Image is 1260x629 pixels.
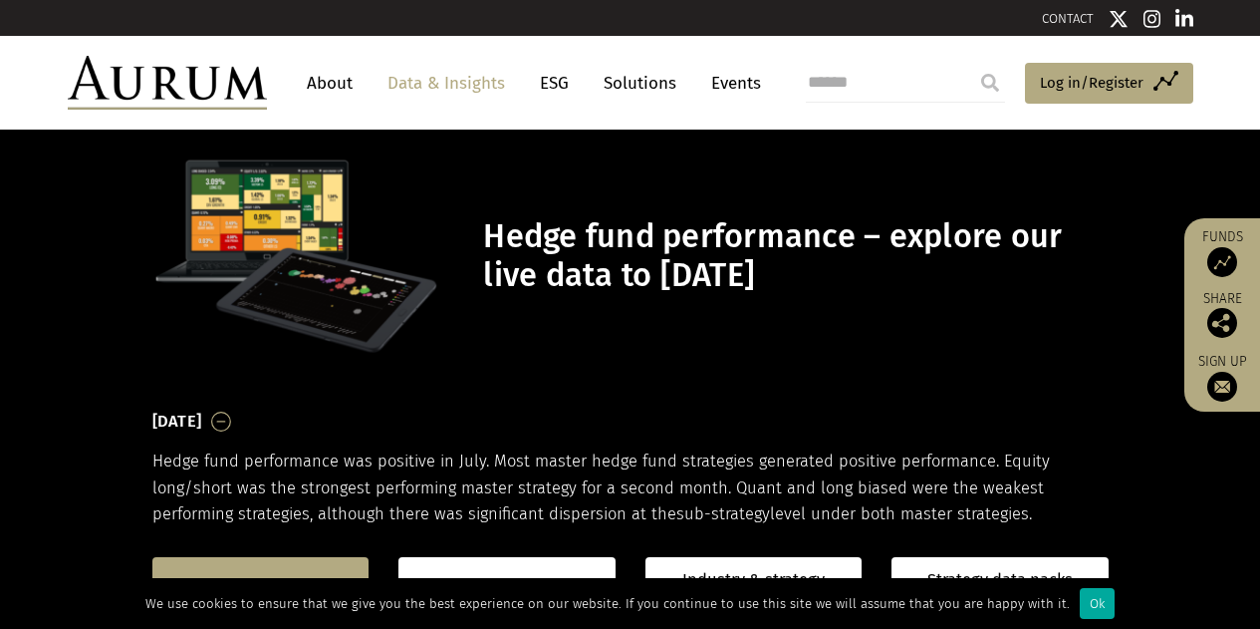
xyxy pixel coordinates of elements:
span: sub-strategy [676,504,770,523]
a: ESG [530,65,579,102]
img: Twitter icon [1109,9,1129,29]
p: Hedge fund performance was positive in July. Most master hedge fund strategies generated positive... [152,449,1109,527]
img: Linkedin icon [1175,9,1193,29]
h3: [DATE] [152,407,202,437]
img: Aurum [68,56,267,110]
a: About [297,65,363,102]
a: Events [701,65,761,102]
a: Sign up [1194,353,1250,402]
span: Log in/Register [1040,71,1143,95]
img: Share this post [1207,308,1237,338]
img: Access Funds [1207,247,1237,277]
a: CONTACT [1042,11,1094,26]
img: Instagram icon [1143,9,1161,29]
a: Solutions [594,65,686,102]
a: Log in/Register [1025,63,1193,105]
img: Sign up to our newsletter [1207,372,1237,402]
a: Funds [1194,228,1250,277]
div: Share [1194,292,1250,338]
a: Data & Insights [378,65,515,102]
h1: Hedge fund performance – explore our live data to [DATE] [483,217,1103,295]
div: Ok [1080,588,1115,619]
input: Submit [970,63,1010,103]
